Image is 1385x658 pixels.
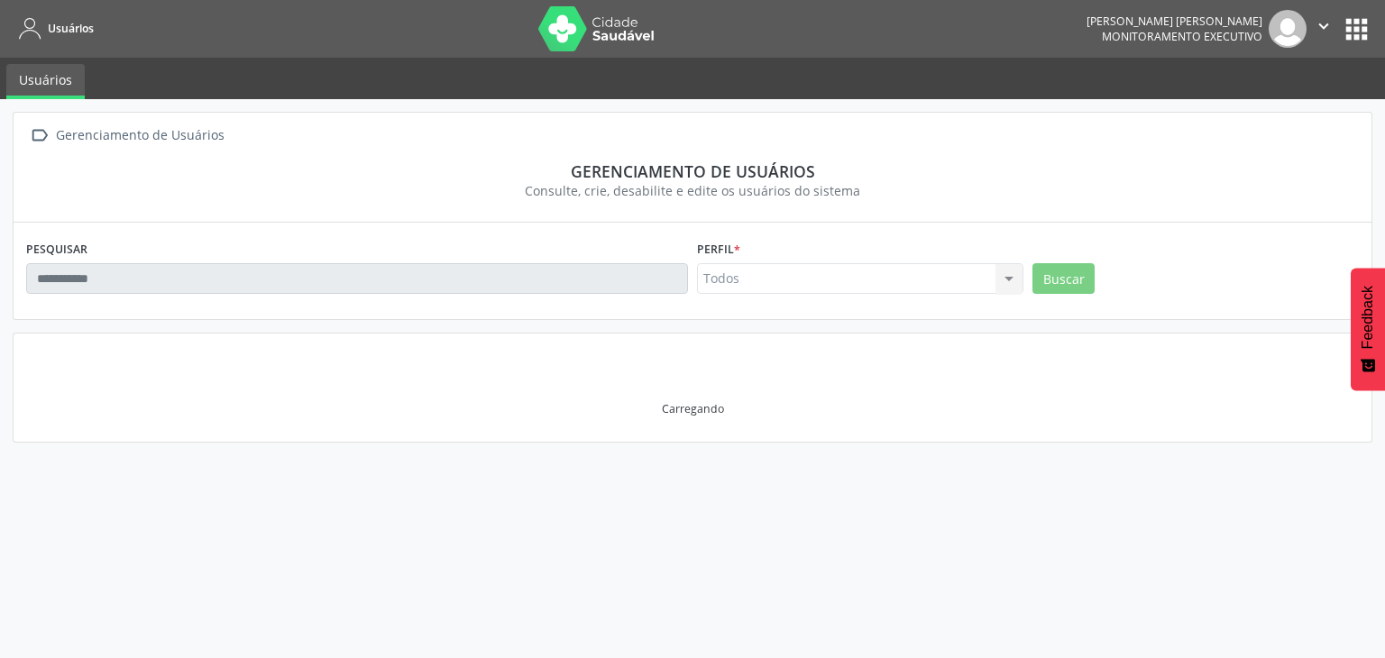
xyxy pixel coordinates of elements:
[697,235,740,263] label: Perfil
[52,123,227,149] div: Gerenciamento de Usuários
[48,21,94,36] span: Usuários
[13,14,94,43] a: Usuários
[39,181,1346,200] div: Consulte, crie, desabilite e edite os usuários do sistema
[26,235,87,263] label: PESQUISAR
[6,64,85,99] a: Usuários
[1032,263,1095,294] button: Buscar
[1269,10,1307,48] img: img
[1087,14,1262,29] div: [PERSON_NAME] [PERSON_NAME]
[39,161,1346,181] div: Gerenciamento de usuários
[26,123,52,149] i: 
[662,401,724,416] div: Carregando
[26,123,227,149] a:  Gerenciamento de Usuários
[1351,268,1385,390] button: Feedback - Mostrar pesquisa
[1314,16,1334,36] i: 
[1102,29,1262,44] span: Monitoramento Executivo
[1360,286,1376,349] span: Feedback
[1341,14,1372,45] button: apps
[1307,10,1341,48] button: 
